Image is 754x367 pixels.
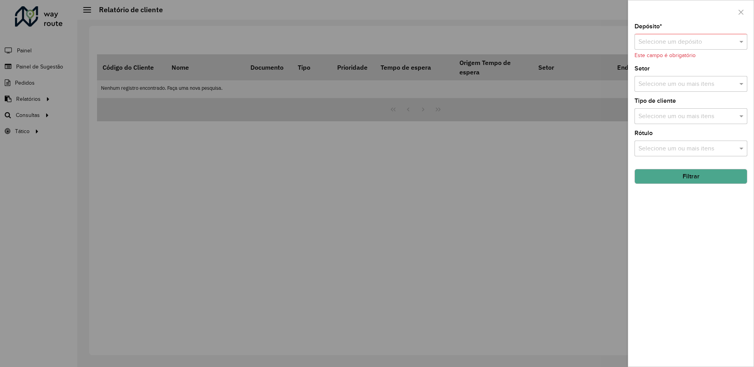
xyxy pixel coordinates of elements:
[635,96,676,106] label: Tipo de cliente
[635,52,696,58] formly-validation-message: Este campo é obrigatório
[635,64,650,73] label: Setor
[635,169,747,184] button: Filtrar
[635,22,662,31] label: Depósito
[635,128,653,138] label: Rótulo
